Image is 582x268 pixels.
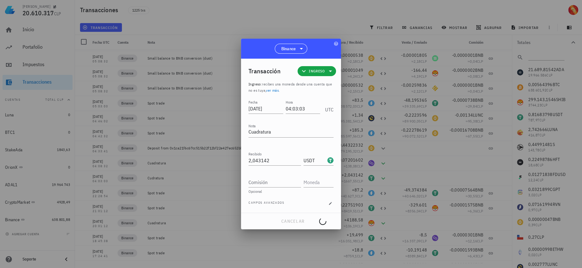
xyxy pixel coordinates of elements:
span: Binance [281,46,296,52]
span: Ingreso [309,68,325,74]
span: Ingreso [248,82,261,86]
label: Nota [248,124,256,128]
label: Hora [286,100,293,105]
p: : [248,81,334,94]
div: UTC [323,100,334,115]
input: Moneda [304,177,332,187]
div: Opcional [248,190,334,193]
span: recibes una moneda desde una cuenta que no es tuya, . [248,82,332,93]
label: Fecha [248,100,258,105]
div: Transacción [248,66,281,76]
a: ver más [266,88,279,93]
label: Recibido [248,152,262,156]
input: Moneda [304,155,326,165]
span: Campos avanzados [248,200,284,207]
div: USDT-icon [327,157,334,163]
